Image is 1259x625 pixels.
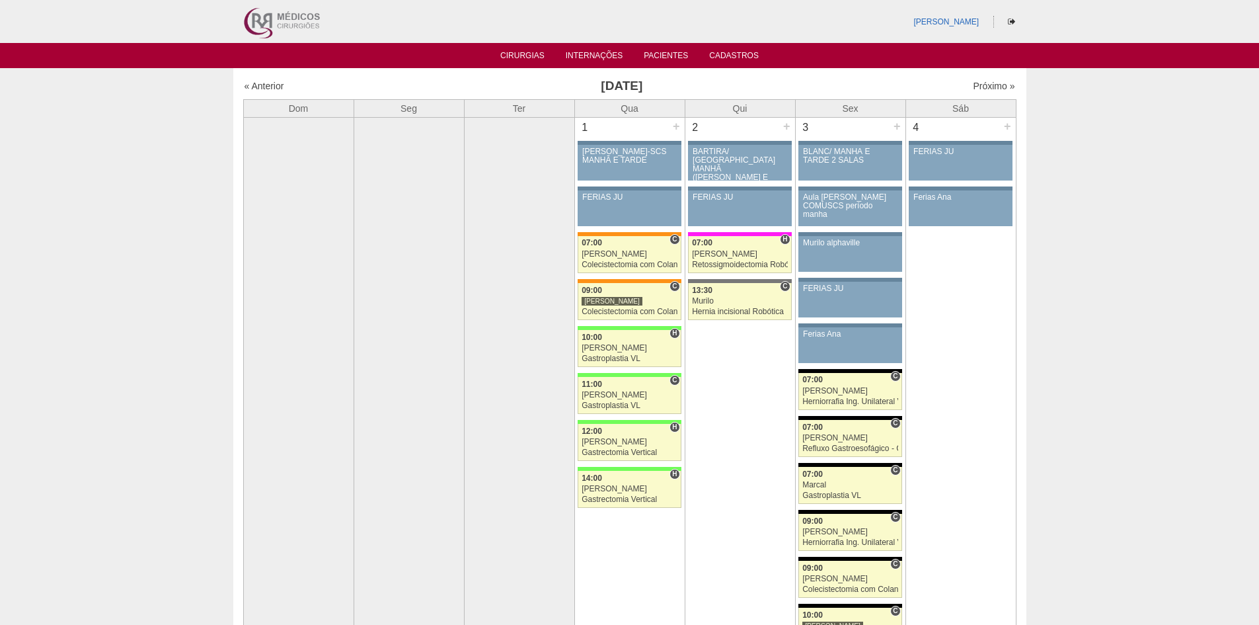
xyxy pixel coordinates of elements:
[802,481,898,489] div: Marcal
[795,99,905,117] th: Sex
[578,373,681,377] div: Key: Brasil
[582,485,677,493] div: [PERSON_NAME]
[688,232,791,236] div: Key: Pro Matre
[890,559,900,569] span: Consultório
[582,448,677,457] div: Gastrectomia Vertical
[802,470,823,479] span: 07:00
[582,438,677,446] div: [PERSON_NAME]
[578,377,681,414] a: C 11:00 [PERSON_NAME] Gastroplastia VL
[798,278,901,282] div: Key: Aviso
[582,333,602,342] span: 10:00
[245,81,284,91] a: « Anterior
[693,147,787,200] div: BARTIRA/ [GEOGRAPHIC_DATA] MANHÃ ([PERSON_NAME] E ANA)/ SANTA JOANA -TARDE
[692,308,788,316] div: Hernia incisional Robótica
[685,118,706,138] div: 2
[798,463,901,467] div: Key: Blanc
[582,193,677,202] div: FERIAS JU
[578,420,681,424] div: Key: Brasil
[906,118,927,138] div: 4
[798,561,901,598] a: C 09:00 [PERSON_NAME] Colecistectomia com Colangiografia VL
[1008,18,1015,26] i: Sair
[890,418,900,429] span: Consultório
[566,51,623,64] a: Internações
[688,279,791,283] div: Key: Santa Catarina
[578,232,681,236] div: Key: São Luiz - SCS
[796,118,816,138] div: 3
[909,141,1012,145] div: Key: Aviso
[574,99,685,117] th: Qua
[582,391,677,399] div: [PERSON_NAME]
[802,585,898,594] div: Colecistectomia com Colangiografia VL
[798,557,901,561] div: Key: Blanc
[802,423,823,432] span: 07:00
[802,563,823,573] span: 09:00
[802,397,898,406] div: Herniorrafia Ing. Unilateral VL
[798,510,901,514] div: Key: Blanc
[582,286,602,295] span: 09:00
[798,467,901,504] a: C 07:00 Marcal Gastroplastia VL
[802,387,898,396] div: [PERSON_NAME]
[582,474,602,483] span: 14:00
[578,326,681,330] div: Key: Brasil
[890,465,900,476] span: Consultório
[798,232,901,236] div: Key: Aviso
[464,99,574,117] th: Ter
[913,147,1008,156] div: FERIAS JU
[685,99,795,117] th: Qui
[780,234,790,245] span: Hospital
[909,145,1012,181] a: FERIAS JU
[890,512,900,522] span: Consultório
[890,371,900,382] span: Consultório
[802,517,823,526] span: 09:00
[692,238,712,247] span: 07:00
[582,380,602,389] span: 11:00
[692,261,788,269] div: Retossigmoidectomia Robótica
[802,375,823,384] span: 07:00
[669,469,679,479] span: Hospital
[578,190,681,226] a: FERIAS JU
[802,538,898,547] div: Herniorrafia Ing. Unilateral VL
[798,141,901,145] div: Key: Aviso
[798,323,901,327] div: Key: Aviso
[578,145,681,181] a: [PERSON_NAME]-SCS MANHÃ E TARDE
[669,234,679,245] span: Consultório
[803,147,897,165] div: BLANC/ MANHÃ E TARDE 2 SALAS
[798,416,901,420] div: Key: Blanc
[578,283,681,320] a: C 09:00 [PERSON_NAME] Colecistectomia com Colangiografia VL
[798,282,901,317] a: FERIAS JU
[803,284,897,293] div: FERIAS JU
[1002,118,1013,135] div: +
[582,147,677,165] div: [PERSON_NAME]-SCS MANHÃ E TARDE
[582,344,677,353] div: [PERSON_NAME]
[803,330,897,339] div: Ferias Ana
[709,51,759,64] a: Cadastros
[500,51,545,64] a: Cirurgias
[582,238,602,247] span: 07:00
[692,286,712,295] span: 13:30
[578,236,681,273] a: C 07:00 [PERSON_NAME] Colecistectomia com Colangiografia VL
[781,118,792,135] div: +
[892,118,903,135] div: +
[669,375,679,386] span: Consultório
[798,236,901,272] a: Murilo alphaville
[582,308,677,316] div: Colecistectomia com Colangiografia VL
[578,467,681,471] div: Key: Brasil
[582,427,602,436] span: 12:00
[780,281,790,292] span: Consultório
[578,279,681,283] div: Key: São Luiz - SCS
[688,145,791,181] a: BARTIRA/ [GEOGRAPHIC_DATA] MANHÃ ([PERSON_NAME] E ANA)/ SANTA JOANA -TARDE
[692,297,788,306] div: Murilo
[688,190,791,226] a: FERIAS JU
[582,401,677,410] div: Gastroplastia VL
[582,354,677,363] div: Gastroplastia VL
[578,187,681,190] div: Key: Aviso
[692,250,788,259] div: [PERSON_NAME]
[693,193,787,202] div: FERIAS JU
[798,145,901,181] a: BLANC/ MANHÃ E TARDE 2 SALAS
[802,491,898,500] div: Gastroplastia VL
[688,236,791,273] a: H 07:00 [PERSON_NAME] Retossigmoidectomia Robótica
[669,328,679,339] span: Hospital
[802,444,898,453] div: Refluxo Gastroesofágico - Cirurgia VL
[802,528,898,536] div: [PERSON_NAME]
[575,118,595,138] div: 1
